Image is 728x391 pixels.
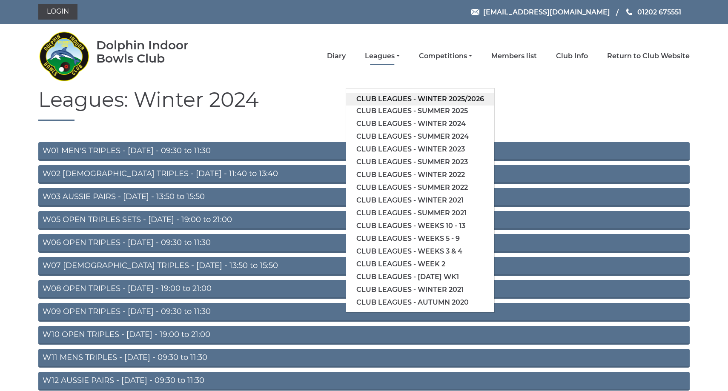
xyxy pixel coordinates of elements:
[38,234,690,253] a: W06 OPEN TRIPLES - [DATE] - 09:30 to 11:30
[346,245,494,258] a: Club leagues - Weeks 3 & 4
[471,9,479,15] img: Email
[327,51,346,61] a: Diary
[346,130,494,143] a: Club leagues - Summer 2024
[38,4,77,20] a: Login
[96,39,216,65] div: Dolphin Indoor Bowls Club
[346,93,494,106] a: Club leagues - Winter 2025/2026
[38,26,89,86] img: Dolphin Indoor Bowls Club
[38,165,690,184] a: W02 [DEMOGRAPHIC_DATA] TRIPLES - [DATE] - 11:40 to 13:40
[346,117,494,130] a: Club leagues - Winter 2024
[38,257,690,276] a: W07 [DEMOGRAPHIC_DATA] TRIPLES - [DATE] - 13:50 to 15:50
[607,51,690,61] a: Return to Club Website
[556,51,588,61] a: Club Info
[346,271,494,283] a: Club leagues - [DATE] wk1
[483,8,610,16] span: [EMAIL_ADDRESS][DOMAIN_NAME]
[346,283,494,296] a: Club leagues - Winter 2021
[346,143,494,156] a: Club leagues - Winter 2023
[637,8,681,16] span: 01202 675551
[346,105,494,117] a: Club leagues - Summer 2025
[38,326,690,345] a: W10 OPEN TRIPLES - [DATE] - 19:00 to 21:00
[38,88,690,121] h1: Leagues: Winter 2024
[38,142,690,161] a: W01 MEN'S TRIPLES - [DATE] - 09:30 to 11:30
[38,188,690,207] a: W03 AUSSIE PAIRS - [DATE] - 13:50 to 15:50
[346,207,494,220] a: Club leagues - Summer 2021
[38,349,690,368] a: W11 MENS TRIPLES - [DATE] - 09:30 to 11:30
[626,9,632,15] img: Phone us
[419,51,472,61] a: Competitions
[38,303,690,322] a: W09 OPEN TRIPLES - [DATE] - 09:30 to 11:30
[346,296,494,309] a: Club leagues - Autumn 2020
[346,168,494,181] a: Club leagues - Winter 2022
[38,280,690,299] a: W08 OPEN TRIPLES - [DATE] - 19:00 to 21:00
[346,88,495,313] ul: Leagues
[365,51,400,61] a: Leagues
[38,211,690,230] a: W05 OPEN TRIPLES SETS - [DATE] - 19:00 to 21:00
[625,7,681,17] a: Phone us 01202 675551
[491,51,537,61] a: Members list
[346,156,494,168] a: Club leagues - Summer 2023
[346,232,494,245] a: Club leagues - Weeks 5 - 9
[346,258,494,271] a: Club leagues - Week 2
[471,7,610,17] a: Email [EMAIL_ADDRESS][DOMAIN_NAME]
[346,220,494,232] a: Club leagues - Weeks 10 - 13
[346,194,494,207] a: Club leagues - Winter 2021
[38,372,690,391] a: W12 AUSSIE PAIRS - [DATE] - 09:30 to 11:30
[346,181,494,194] a: Club leagues - Summer 2022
